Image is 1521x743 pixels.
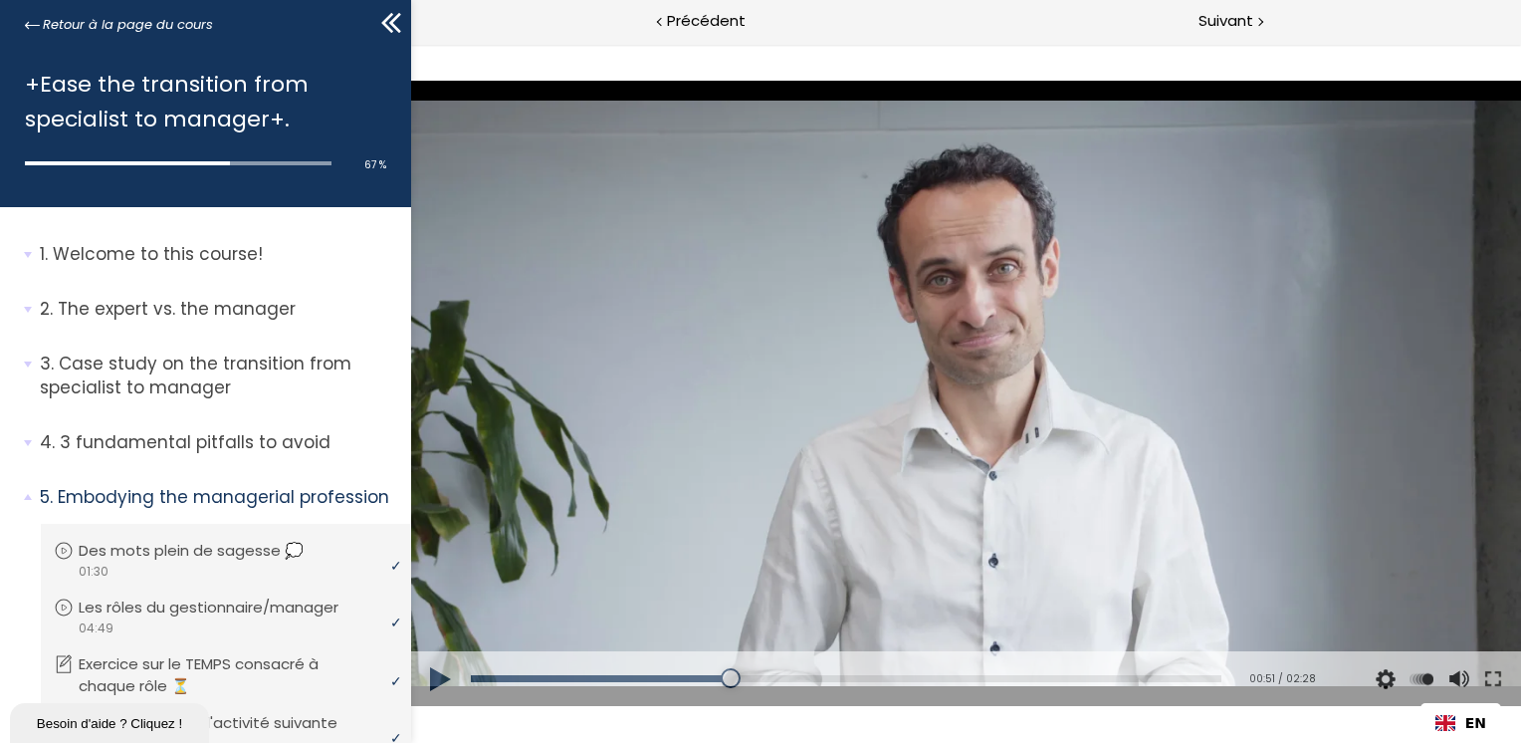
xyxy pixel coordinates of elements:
div: Modifier la vitesse de lecture [992,608,1028,663]
p: Embodying the managerial profession [40,485,396,510]
p: The expert vs. the manager [40,297,396,322]
p: Welcome to this course! [40,242,396,267]
span: 01:30 [78,563,109,581]
span: Retour à la page du cours [43,14,213,36]
button: Volume [1031,608,1061,663]
p: 3 fundamental pitfalls to avoid [40,430,396,455]
a: Retour à la page du cours [25,14,213,36]
span: 3. [40,352,54,376]
iframe: chat widget [10,699,213,743]
p: Case study on the transition from specialist to manager [40,352,396,400]
button: Play back rate [995,608,1025,663]
span: 5. [40,485,53,510]
div: 00:51 / 02:28 [828,626,905,643]
div: Language selected: English [1420,703,1501,743]
img: English flag [1435,715,1455,731]
span: 1. [40,242,48,267]
p: Instructions pour l'activité suivante [79,712,367,734]
span: 2. [40,297,53,322]
p: Les rôles du gestionnaire/manager [79,597,368,619]
span: 4. [40,430,55,455]
div: Language Switcher [1420,703,1501,743]
span: Suivant [1198,9,1253,34]
h1: +Ease the transition from specialist to manager+. [25,67,376,136]
p: Des mots plein de sagesse 💭 [79,540,333,562]
span: 04:49 [78,619,113,637]
button: Video quality [960,608,989,663]
span: 67 % [364,157,386,172]
p: Exercice sur le TEMPS consacré à chaque rôle ⏳ [79,653,393,697]
a: EN [1435,715,1486,731]
span: Précédent [667,9,746,34]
